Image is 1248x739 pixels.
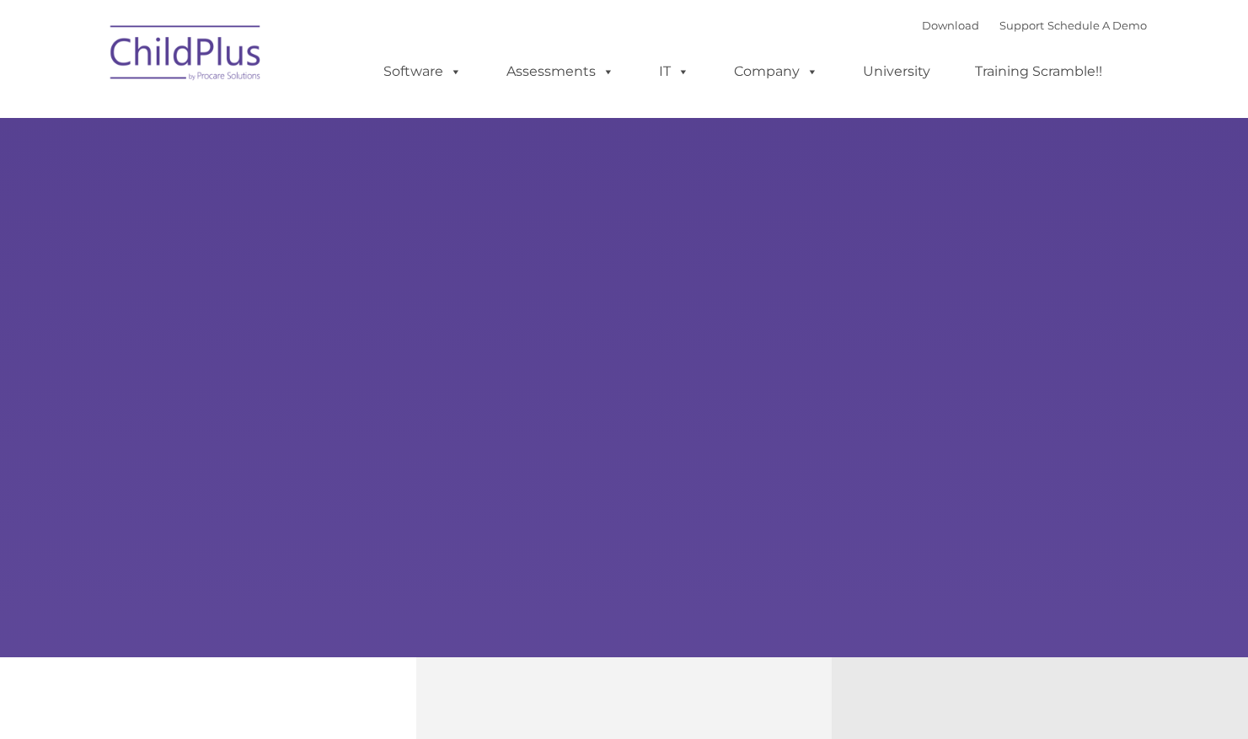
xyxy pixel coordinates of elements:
a: Download [922,19,979,32]
a: Software [367,55,479,88]
a: Schedule A Demo [1047,19,1147,32]
a: Assessments [490,55,631,88]
a: Support [999,19,1044,32]
a: University [846,55,947,88]
a: Company [717,55,835,88]
a: Training Scramble!! [958,55,1119,88]
font: | [922,19,1147,32]
img: ChildPlus by Procare Solutions [102,13,270,98]
a: IT [642,55,706,88]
